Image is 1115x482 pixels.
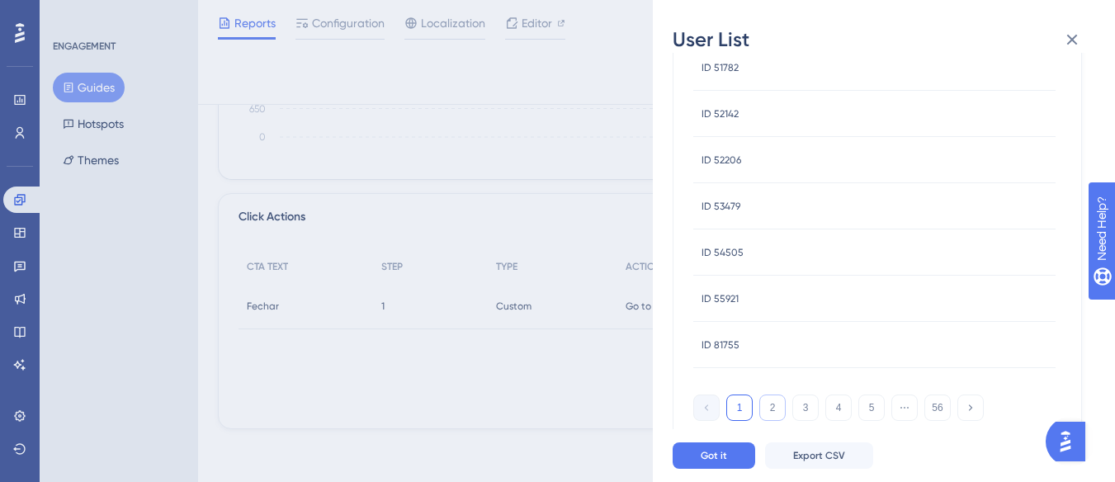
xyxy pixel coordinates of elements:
[759,395,786,421] button: 2
[673,442,755,469] button: Got it
[702,292,739,305] span: ID 55921
[858,395,885,421] button: 5
[825,395,852,421] button: 4
[702,107,739,120] span: ID 52142
[702,154,741,167] span: ID 52206
[765,442,873,469] button: Export CSV
[701,449,727,462] span: Got it
[702,200,740,213] span: ID 53479
[891,395,918,421] button: ⋯
[702,61,739,74] span: ID 51782
[702,246,744,259] span: ID 54505
[1046,417,1095,466] iframe: UserGuiding AI Assistant Launcher
[792,395,819,421] button: 3
[39,4,103,24] span: Need Help?
[924,395,951,421] button: 56
[793,449,845,462] span: Export CSV
[702,338,739,352] span: ID 81755
[673,26,1095,53] div: User List
[726,395,753,421] button: 1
